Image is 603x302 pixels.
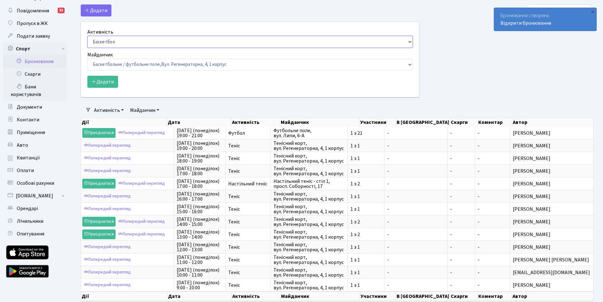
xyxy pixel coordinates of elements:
[280,118,360,127] th: Майданчик
[87,76,118,88] button: Додати
[350,169,382,174] span: 1 з 1
[3,139,66,151] a: Авто
[228,194,268,199] span: Теніс
[478,269,480,276] span: -
[513,156,591,161] span: [PERSON_NAME]
[3,55,66,68] a: Бронювання
[177,229,223,240] span: [DATE] (понеділок) 13:00 - 14:00
[81,4,111,16] button: Додати
[589,9,596,15] div: ×
[478,180,480,187] span: -
[396,292,450,301] th: В [GEOGRAPHIC_DATA]
[228,270,268,275] span: Теніс
[82,191,132,201] a: Попередній перегляд
[360,292,396,301] th: Участники
[228,245,268,250] span: Теніс
[3,202,66,215] a: Орендарі
[58,8,65,13] div: 31
[350,232,382,237] span: 1 з 2
[350,257,382,262] span: 1 з 1
[3,17,66,30] a: Пропуск в ЖК
[3,215,66,228] a: Лічильники
[478,168,480,175] span: -
[232,292,280,301] th: Активність
[82,179,116,189] a: Приєднатися
[350,219,382,224] span: 1 з 2
[167,118,231,127] th: Дата
[450,131,472,136] span: -
[228,156,268,161] span: Теніс
[387,143,445,148] span: -
[3,190,66,202] a: [DOMAIN_NAME]
[82,280,132,290] a: Попередній перегляд
[350,143,382,148] span: 1 з 1
[82,217,116,227] a: Приєднатися
[82,204,132,214] a: Попередній перегляд
[513,181,591,186] span: [PERSON_NAME]
[17,180,54,187] span: Особові рахунки
[478,155,480,162] span: -
[350,194,382,199] span: 1 з 1
[450,232,472,237] span: -
[82,141,132,151] a: Попередній перегляд
[478,118,512,127] th: Коментар
[478,218,480,225] span: -
[177,267,223,278] span: [DATE] (понеділок) 10:00 - 11:00
[177,280,223,290] span: [DATE] (понеділок) 9:00 - 10:00
[3,177,66,190] a: Особові рахунки
[177,179,223,189] span: [DATE] (понеділок) 17:00 - 18:00
[450,118,478,127] th: Скарги
[360,118,396,127] th: Участники
[387,257,445,262] span: -
[91,105,126,116] a: Активність
[17,230,44,237] span: Опитування
[228,181,268,186] span: Настільний теніс
[478,231,480,238] span: -
[478,244,480,251] span: -
[450,292,478,301] th: Скарги
[273,229,345,240] span: Тенісний корт, вул. Регенераторна, 4, 1 корпус
[387,194,445,199] span: -
[177,141,223,151] span: [DATE] (понеділок) 19:00 - 20:00
[17,205,38,212] span: Орендарі
[17,116,39,123] span: Контакти
[17,154,40,161] span: Квитанції
[82,128,116,138] a: Приєднатися
[513,270,591,275] span: [EMAIL_ADDRESS][DOMAIN_NAME]
[387,207,445,212] span: -
[3,228,66,240] a: Опитування
[387,156,445,161] span: -
[177,191,223,202] span: [DATE] (понеділок) 16:00 - 17:00
[87,51,113,59] label: Майданчик
[116,128,166,138] a: Попередній перегляд
[17,20,48,27] span: Пропуск в ЖК
[3,68,66,80] a: Скарги
[3,80,66,101] a: Бани користувачів
[273,128,345,138] span: Футбольне поле, вул. Липи, 6-А
[494,8,596,31] div: Бронювання створено
[177,166,223,176] span: [DATE] (понеділок) 17:00 - 18:00
[17,129,45,136] span: Приміщення
[3,101,66,113] a: Документи
[387,181,445,186] span: -
[3,151,66,164] a: Квитанції
[128,105,162,116] a: Майданчик
[513,169,591,174] span: [PERSON_NAME]
[17,33,50,40] span: Подати заявку
[387,270,445,275] span: -
[450,270,472,275] span: -
[228,169,268,174] span: Теніс
[450,245,472,250] span: -
[450,219,472,224] span: -
[177,217,223,227] span: [DATE] (понеділок) 14:00 - 15:00
[478,206,480,213] span: -
[82,153,132,163] a: Попередній перегляд
[82,166,132,176] a: Попередній перегляд
[3,164,66,177] a: Оплати
[478,292,512,301] th: Коментар
[3,113,66,126] a: Контакти
[387,245,445,250] span: -
[387,232,445,237] span: -
[450,169,472,174] span: -
[512,292,594,301] th: Автор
